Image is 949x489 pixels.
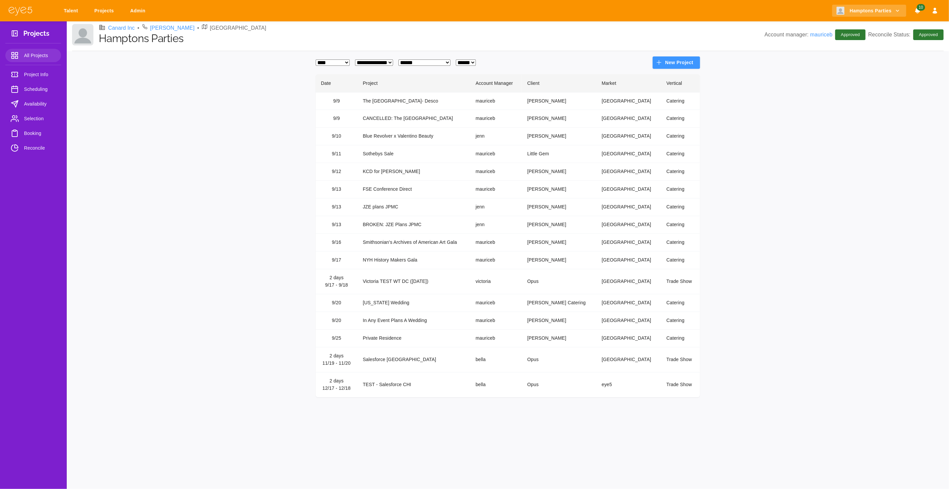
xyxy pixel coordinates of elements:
[8,6,33,16] img: eye5
[357,347,470,372] td: Salesforce [GEOGRAPHIC_DATA]
[24,115,56,123] span: Selection
[661,294,700,312] td: Catering
[470,198,522,216] td: jenn
[661,216,700,234] td: Catering
[661,330,700,347] td: Catering
[321,385,352,392] div: 12/17 - 12/18
[522,198,596,216] td: [PERSON_NAME]
[5,83,61,96] a: Scheduling
[837,31,864,38] span: Approved
[321,98,352,105] div: 9/9
[23,29,49,40] h3: Projects
[59,5,85,17] a: Talent
[661,92,700,110] td: Catering
[661,269,700,294] td: Trade Show
[661,181,700,198] td: Catering
[321,203,352,211] div: 9/13
[470,163,522,181] td: mauriceb
[917,4,925,11] span: 10
[661,347,700,372] td: Trade Show
[24,100,56,108] span: Availability
[321,360,352,367] div: 11/19 - 11/20
[596,181,661,198] td: [GEOGRAPHIC_DATA]
[596,294,661,312] td: [GEOGRAPHIC_DATA]
[357,145,470,163] td: Sothebys Sale
[357,294,470,312] td: [US_STATE] Wedding
[357,110,470,128] td: CANCELLED: The [GEOGRAPHIC_DATA]
[321,317,352,324] div: 9/20
[596,198,661,216] td: [GEOGRAPHIC_DATA]
[24,85,56,93] span: Scheduling
[321,274,352,282] div: 2 days
[316,74,357,93] th: Date
[837,7,845,15] img: Client logo
[357,181,470,198] td: FSE Conference Direct
[522,110,596,128] td: [PERSON_NAME]
[321,150,352,158] div: 9/11
[596,330,661,347] td: [GEOGRAPHIC_DATA]
[357,92,470,110] td: The [GEOGRAPHIC_DATA]- Desco
[321,377,352,385] div: 2 days
[522,128,596,145] td: [PERSON_NAME]
[5,112,61,125] a: Selection
[522,145,596,163] td: Little Gem
[90,5,120,17] a: Projects
[24,129,56,137] span: Booking
[470,252,522,269] td: mauriceb
[661,74,700,93] th: Vertical
[470,216,522,234] td: jenn
[470,110,522,128] td: mauriceb
[912,5,924,17] button: Notifications
[522,372,596,397] td: Opus
[108,24,135,32] a: Canard Inc
[5,141,61,155] a: Reconcile
[661,312,700,330] td: Catering
[596,234,661,252] td: [GEOGRAPHIC_DATA]
[810,32,833,37] a: mauriceb
[596,163,661,181] td: [GEOGRAPHIC_DATA]
[868,29,944,40] p: Reconcile Status:
[197,24,199,32] li: •
[321,257,352,264] div: 9/17
[470,181,522,198] td: mauriceb
[321,168,352,175] div: 9/12
[5,97,61,111] a: Availability
[470,312,522,330] td: mauriceb
[470,347,522,372] td: bella
[596,128,661,145] td: [GEOGRAPHIC_DATA]
[24,51,56,59] span: All Projects
[357,330,470,347] td: Private Residence
[522,74,596,93] th: Client
[522,312,596,330] td: [PERSON_NAME]
[321,186,352,193] div: 9/13
[321,299,352,307] div: 9/20
[150,24,195,32] a: [PERSON_NAME]
[522,330,596,347] td: [PERSON_NAME]
[661,128,700,145] td: Catering
[210,24,266,32] p: [GEOGRAPHIC_DATA]
[99,32,764,45] h1: Hamptons Parties
[661,198,700,216] td: Catering
[24,70,56,78] span: Project Info
[596,312,661,330] td: [GEOGRAPHIC_DATA]
[596,74,661,93] th: Market
[470,330,522,347] td: mauriceb
[357,269,470,294] td: Victoria TEST WT DC ([DATE])
[137,24,139,32] li: •
[470,128,522,145] td: jenn
[357,312,470,330] td: In Any Event Plans A Wedding
[357,74,470,93] th: Project
[596,110,661,128] td: [GEOGRAPHIC_DATA]
[661,372,700,397] td: Trade Show
[321,335,352,342] div: 9/25
[470,145,522,163] td: mauriceb
[5,49,61,62] a: All Projects
[321,352,352,360] div: 2 days
[522,216,596,234] td: [PERSON_NAME]
[72,24,93,45] img: Client logo
[522,347,596,372] td: Opus
[596,269,661,294] td: [GEOGRAPHIC_DATA]
[470,74,522,93] th: Account Manager
[522,252,596,269] td: [PERSON_NAME]
[470,294,522,312] td: mauriceb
